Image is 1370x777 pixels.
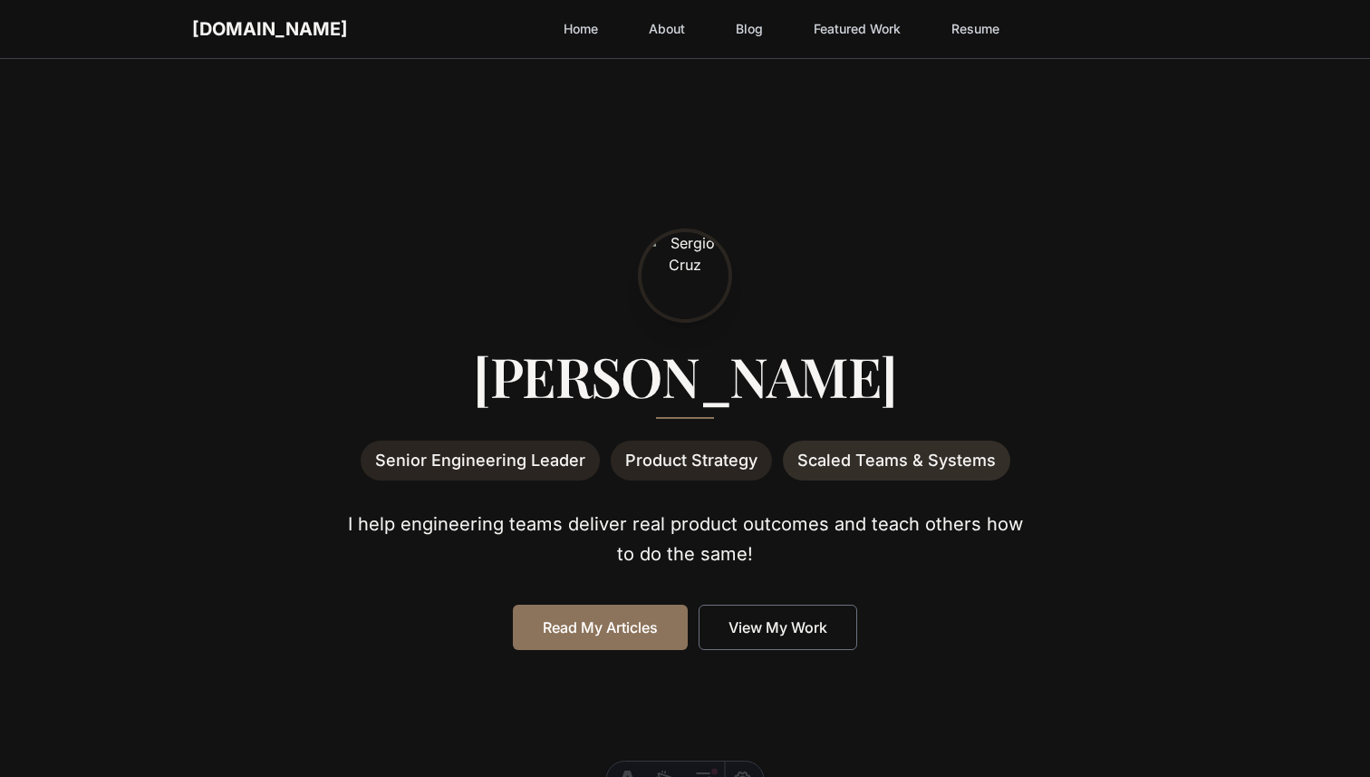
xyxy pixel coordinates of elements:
[361,441,600,481] span: Senior Engineering Leader
[553,13,609,45] a: Home
[699,605,857,650] a: View my talks, publications, and professional work
[642,232,728,319] img: Sergio Cruz
[725,13,774,45] a: Blog
[192,18,348,40] a: [DOMAIN_NAME]
[638,13,696,45] a: About
[337,510,1033,568] p: I help engineering teams deliver real product outcomes and teach others how to do the same!
[941,13,1010,45] a: Resume
[611,441,772,481] span: Product Strategy
[513,605,688,650] a: Read my articles about engineering leadership and product strategy
[192,348,1178,403] h1: [PERSON_NAME]
[783,441,1010,481] span: Scaled Teams & Systems
[803,13,912,45] a: Featured Work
